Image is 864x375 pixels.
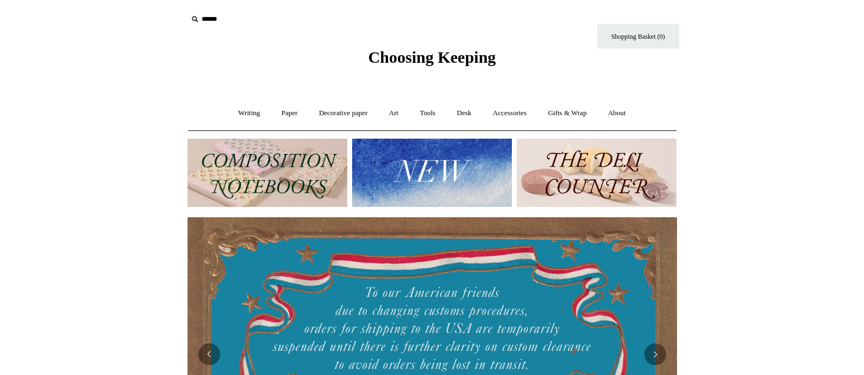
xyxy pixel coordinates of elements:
a: Desk [447,99,481,128]
a: Paper [271,99,307,128]
a: Tools [410,99,445,128]
button: Previous [198,343,220,365]
button: Next [644,343,666,365]
a: Choosing Keeping [368,57,496,64]
span: Choosing Keeping [368,48,496,66]
a: Decorative paper [309,99,377,128]
a: Gifts & Wrap [538,99,596,128]
a: Accessories [483,99,536,128]
img: The Deli Counter [517,139,676,207]
a: About [598,99,636,128]
a: Shopping Basket (0) [597,24,679,49]
a: Writing [228,99,270,128]
img: New.jpg__PID:f73bdf93-380a-4a35-bcfe-7823039498e1 [352,139,512,207]
a: Art [379,99,408,128]
img: 202302 Composition ledgers.jpg__PID:69722ee6-fa44-49dd-a067-31375e5d54ec [188,139,347,207]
